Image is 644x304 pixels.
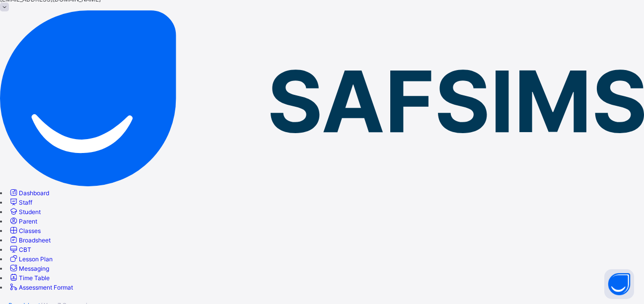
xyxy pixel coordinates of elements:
[8,208,41,216] a: Student
[19,284,73,291] span: Assessment Format
[19,189,49,197] span: Dashboard
[8,246,31,253] a: CBT
[8,274,50,282] a: Time Table
[8,199,32,206] a: Staff
[19,255,53,263] span: Lesson Plan
[19,274,50,282] span: Time Table
[19,236,51,244] span: Broadsheet
[19,208,41,216] span: Student
[8,236,51,244] a: Broadsheet
[8,284,73,291] a: Assessment Format
[8,265,49,272] a: Messaging
[19,246,31,253] span: CBT
[8,218,37,225] a: Parent
[8,189,49,197] a: Dashboard
[8,255,53,263] a: Lesson Plan
[19,199,32,206] span: Staff
[8,227,41,234] a: Classes
[19,227,41,234] span: Classes
[604,269,634,299] button: Open asap
[19,265,49,272] span: Messaging
[19,218,37,225] span: Parent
